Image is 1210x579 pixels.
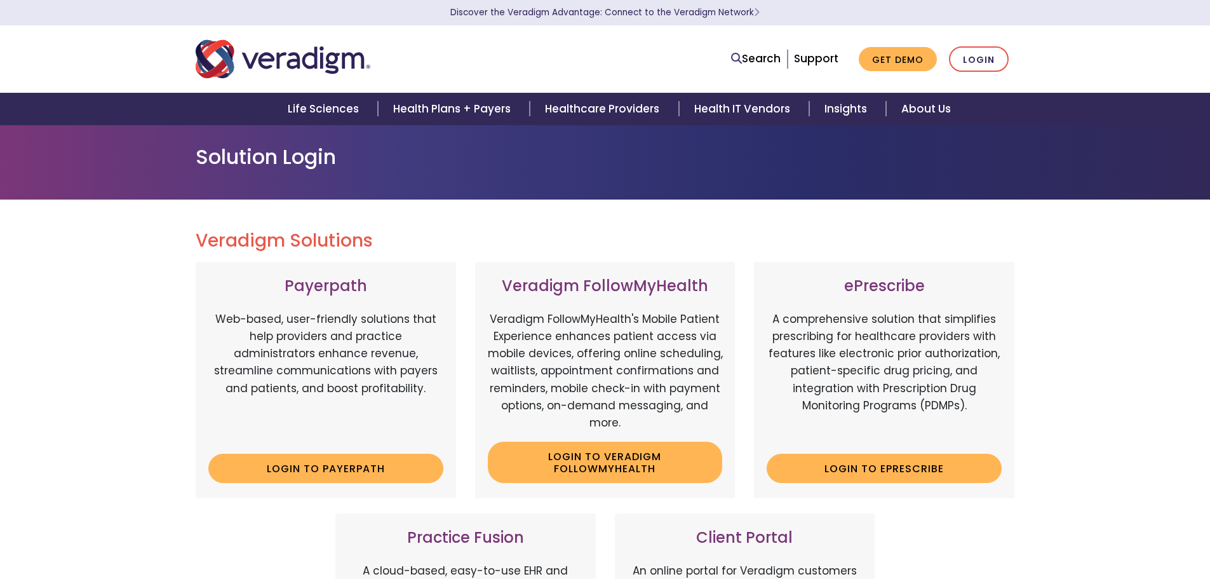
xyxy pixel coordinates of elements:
[754,6,760,18] span: Learn More
[809,93,886,125] a: Insights
[348,529,583,547] h3: Practice Fusion
[450,6,760,18] a: Discover the Veradigm Advantage: Connect to the Veradigm NetworkLearn More
[196,38,370,80] img: Veradigm logo
[208,311,443,444] p: Web-based, user-friendly solutions that help providers and practice administrators enhance revenu...
[886,93,966,125] a: About Us
[488,311,723,432] p: Veradigm FollowMyHealth's Mobile Patient Experience enhances patient access via mobile devices, o...
[731,50,781,67] a: Search
[628,529,863,547] h3: Client Portal
[767,311,1002,444] p: A comprehensive solution that simplifies prescribing for healthcare providers with features like ...
[767,454,1002,483] a: Login to ePrescribe
[196,230,1015,252] h2: Veradigm Solutions
[530,93,678,125] a: Healthcare Providers
[767,277,1002,296] h3: ePrescribe
[488,442,723,483] a: Login to Veradigm FollowMyHealth
[378,93,530,125] a: Health Plans + Payers
[272,93,378,125] a: Life Sciences
[196,145,1015,169] h1: Solution Login
[208,277,443,296] h3: Payerpath
[949,46,1009,72] a: Login
[679,93,809,125] a: Health IT Vendors
[488,277,723,296] h3: Veradigm FollowMyHealth
[859,47,937,72] a: Get Demo
[794,51,838,66] a: Support
[208,454,443,483] a: Login to Payerpath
